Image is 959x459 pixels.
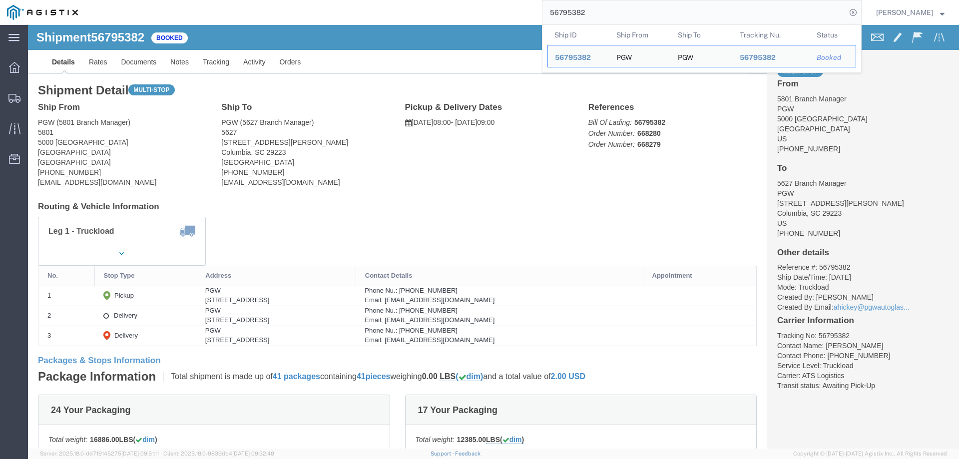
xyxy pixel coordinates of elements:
span: Client: 2025.18.0-9839db4 [163,451,274,457]
button: [PERSON_NAME] [876,6,945,18]
div: 56795382 [740,52,803,63]
input: Search for shipment number, reference number [542,0,846,24]
a: Feedback [455,451,480,457]
table: Search Results [547,25,861,72]
div: 56795382 [555,52,602,63]
span: Jesse Jordan [876,7,933,18]
th: Ship From [609,25,671,45]
span: Server: 2025.18.0-dd719145275 [40,451,159,457]
span: 56795382 [555,53,591,61]
th: Tracking Nu. [733,25,810,45]
span: Copyright © [DATE]-[DATE] Agistix Inc., All Rights Reserved [793,450,947,458]
img: logo [7,5,78,20]
div: Booked [817,52,849,63]
div: PGW [678,45,693,67]
iframe: FS Legacy Container [28,25,959,449]
th: Ship ID [547,25,609,45]
div: PGW [616,45,632,67]
th: Status [810,25,856,45]
span: [DATE] 09:51:11 [121,451,159,457]
a: Support [431,451,456,457]
span: 56795382 [740,53,776,61]
span: [DATE] 09:32:48 [232,451,274,457]
th: Ship To [671,25,733,45]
